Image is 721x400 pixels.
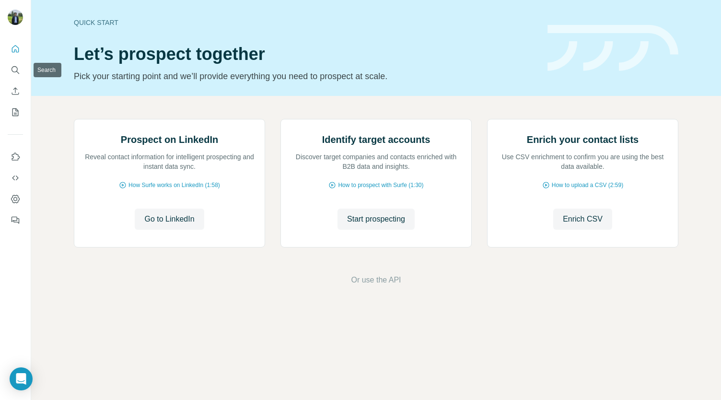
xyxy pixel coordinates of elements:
button: Feedback [8,212,23,229]
button: Or use the API [351,274,401,286]
span: How to prospect with Surfe (1:30) [338,181,423,189]
span: How to upload a CSV (2:59) [552,181,623,189]
p: Reveal contact information for intelligent prospecting and instant data sync. [84,152,255,171]
h1: Let’s prospect together [74,45,536,64]
h2: Identify target accounts [322,133,430,146]
button: Enrich CSV [8,82,23,100]
img: banner [547,25,678,71]
span: How Surfe works on LinkedIn (1:58) [128,181,220,189]
h2: Prospect on LinkedIn [121,133,218,146]
div: Quick start [74,18,536,27]
button: Start prospecting [337,209,415,230]
button: Go to LinkedIn [135,209,204,230]
p: Discover target companies and contacts enriched with B2B data and insights. [291,152,462,171]
h2: Enrich your contact lists [527,133,639,146]
button: Use Surfe on LinkedIn [8,148,23,165]
span: Start prospecting [347,213,405,225]
button: Search [8,61,23,79]
p: Use CSV enrichment to confirm you are using the best data available. [497,152,668,171]
button: Dashboard [8,190,23,208]
img: Avatar [8,10,23,25]
button: My lists [8,104,23,121]
span: Go to LinkedIn [144,213,194,225]
div: Open Intercom Messenger [10,367,33,390]
button: Quick start [8,40,23,58]
button: Enrich CSV [553,209,612,230]
p: Pick your starting point and we’ll provide everything you need to prospect at scale. [74,70,536,83]
button: Use Surfe API [8,169,23,187]
span: Enrich CSV [563,213,603,225]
